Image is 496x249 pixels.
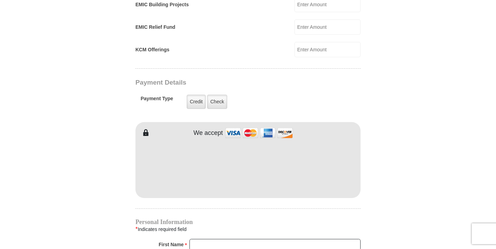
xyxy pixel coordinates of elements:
h5: Payment Type [141,96,173,105]
input: Enter Amount [294,19,361,35]
label: Credit [187,95,206,109]
h3: Payment Details [135,79,312,87]
label: Check [207,95,227,109]
div: Indicates required field [135,225,361,234]
label: KCM Offerings [135,46,169,53]
label: EMIC Relief Fund [135,24,175,31]
input: Enter Amount [294,42,361,57]
img: credit cards accepted [224,126,294,140]
h4: We accept [194,129,223,137]
label: EMIC Building Projects [135,1,189,8]
h4: Personal Information [135,219,361,225]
